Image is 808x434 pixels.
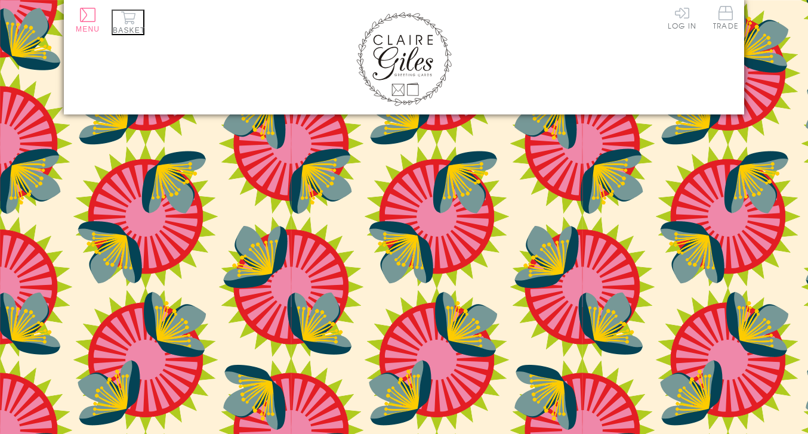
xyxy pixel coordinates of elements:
[713,6,738,29] span: Trade
[76,25,100,33] span: Menu
[668,6,696,29] a: Log In
[713,6,738,32] a: Trade
[356,12,452,106] img: Claire Giles Greetings Cards
[112,10,144,35] button: Basket
[76,8,100,33] button: Menu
